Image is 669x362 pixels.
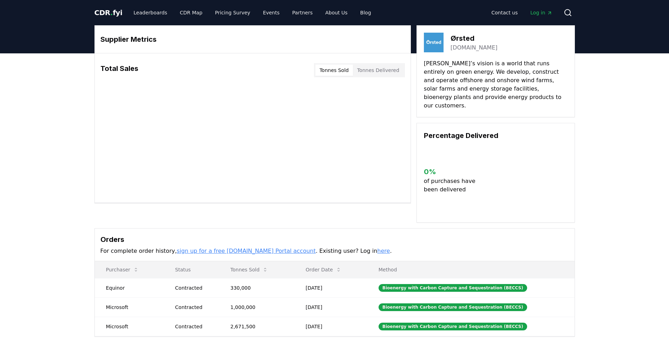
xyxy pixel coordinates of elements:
[287,6,318,19] a: Partners
[424,59,568,110] p: [PERSON_NAME]’s vision is a world that runs entirely on green energy. We develop, construct and o...
[424,130,568,141] h3: Percentage Delivered
[100,34,405,45] h3: Supplier Metrics
[373,266,569,273] p: Method
[100,234,569,245] h3: Orders
[225,263,274,277] button: Tonnes Sold
[219,317,294,336] td: 2,671,500
[128,6,173,19] a: Leaderboards
[424,177,481,194] p: of purchases have been delivered
[294,317,367,336] td: [DATE]
[530,9,552,16] span: Log in
[95,278,164,297] td: Equinor
[95,317,164,336] td: Microsoft
[294,297,367,317] td: [DATE]
[209,6,256,19] a: Pricing Survey
[100,63,138,77] h3: Total Sales
[95,297,164,317] td: Microsoft
[128,6,376,19] nav: Main
[451,44,498,52] a: [DOMAIN_NAME]
[294,278,367,297] td: [DATE]
[174,6,208,19] a: CDR Map
[486,6,558,19] nav: Main
[525,6,558,19] a: Log in
[219,278,294,297] td: 330,000
[110,8,113,17] span: .
[219,297,294,317] td: 1,000,000
[424,33,444,52] img: Ørsted-logo
[315,65,353,76] button: Tonnes Sold
[424,166,481,177] h3: 0 %
[300,263,347,277] button: Order Date
[379,303,527,311] div: Bioenergy with Carbon Capture and Sequestration (BECCS)
[175,284,214,291] div: Contracted
[94,8,123,17] span: CDR fyi
[177,248,316,254] a: sign up for a free [DOMAIN_NAME] Portal account
[486,6,523,19] a: Contact us
[175,304,214,311] div: Contracted
[100,263,144,277] button: Purchaser
[377,248,390,254] a: here
[355,6,377,19] a: Blog
[170,266,214,273] p: Status
[320,6,353,19] a: About Us
[257,6,285,19] a: Events
[379,284,527,292] div: Bioenergy with Carbon Capture and Sequestration (BECCS)
[100,247,569,255] p: For complete order history, . Existing user? Log in .
[379,323,527,330] div: Bioenergy with Carbon Capture and Sequestration (BECCS)
[175,323,214,330] div: Contracted
[451,33,498,44] h3: Ørsted
[353,65,404,76] button: Tonnes Delivered
[94,8,123,18] a: CDR.fyi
